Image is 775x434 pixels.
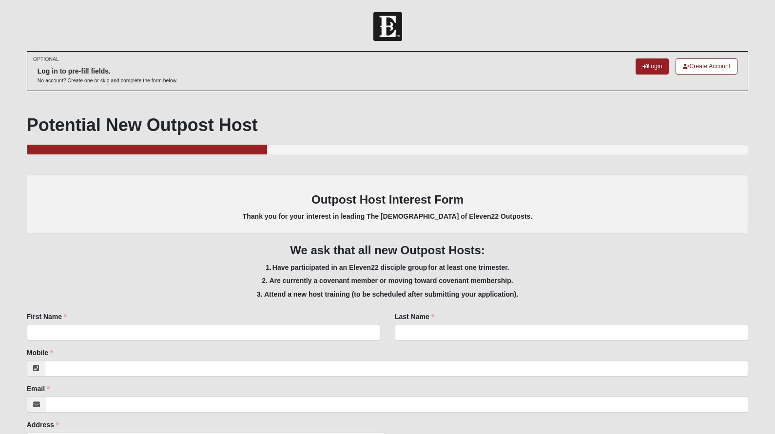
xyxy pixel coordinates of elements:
[676,58,737,75] a: Create Account
[395,312,434,321] label: Last Name
[27,312,67,321] label: First Name
[27,244,749,258] h3: We ask that all new Outpost Hosts:
[373,12,402,41] img: Church of Eleven22 Logo
[27,277,749,285] h5: 2. Are currently a covenant member or moving toward covenant membership.
[27,348,53,358] label: Mobile
[27,384,50,394] label: Email
[33,56,59,63] small: OPTIONAL
[37,193,739,207] h3: Outpost Host Interest Form
[27,290,749,299] h5: 3. Attend a new host training (to be scheduled after submitting your application).
[27,114,749,135] h1: Potential New Outpost Host
[27,264,749,272] h5: 1. Have participated in an Eleven22 disciple group for at least one trimester.
[38,77,178,84] p: No account? Create one or skip and complete the form below.
[636,58,669,75] a: Login
[38,67,178,75] h6: Log in to pre-fill fields.
[27,420,59,430] label: Address
[37,212,739,221] h5: Thank you for your interest in leading The [DEMOGRAPHIC_DATA] of Eleven22 Outposts.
